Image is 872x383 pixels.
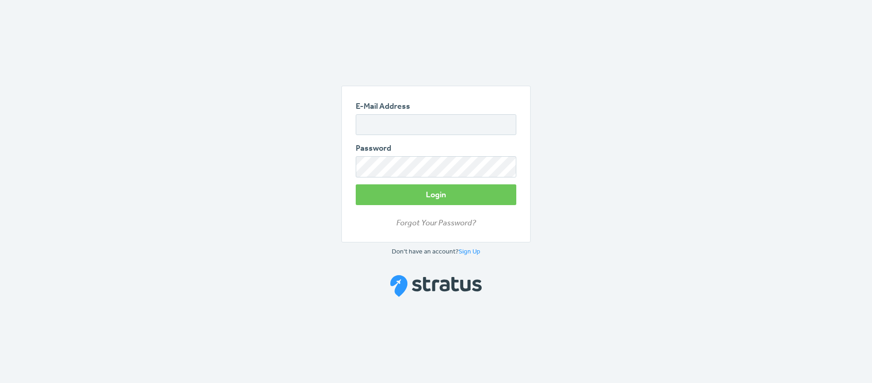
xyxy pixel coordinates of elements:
[356,100,410,112] label: E-Mail Address
[341,247,531,256] p: Don't have an account?
[390,275,482,298] img: Stratus
[356,184,516,205] button: Login
[459,247,480,255] a: Sign Up
[356,217,516,228] a: Forgot Your Password?
[356,142,391,154] label: Password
